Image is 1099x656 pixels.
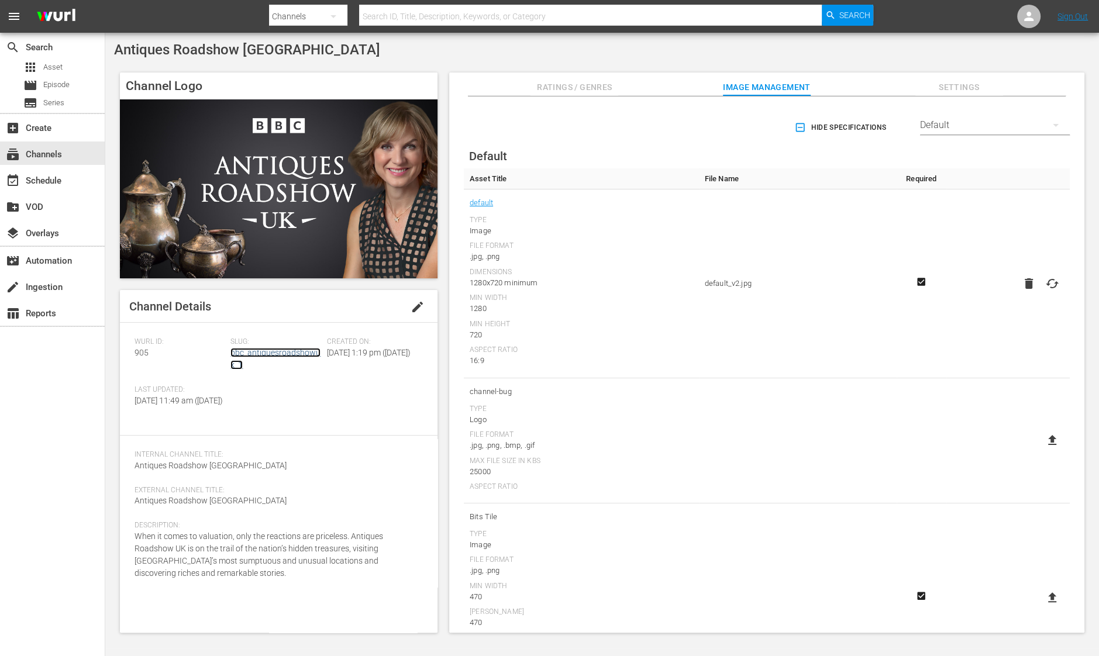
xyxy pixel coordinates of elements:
div: 1280x720 minimum [470,277,693,289]
span: [DATE] 1:19 pm ([DATE]) [327,348,411,357]
span: Wurl ID: [135,337,225,347]
span: Automation [6,254,20,268]
span: Slug: [230,337,321,347]
div: Aspect Ratio [470,482,693,492]
div: 470 [470,617,693,629]
div: .jpg, .png [470,565,693,576]
div: Aspect Ratio [470,346,693,355]
span: Internal Channel Title: [135,450,417,460]
span: Created On: [327,337,417,347]
div: File Format [470,430,693,440]
span: Create [6,121,20,135]
div: 16:9 [470,355,693,367]
div: Default [920,109,1070,141]
button: edit [404,293,432,321]
span: Asset [43,61,63,73]
div: 720 [470,329,693,341]
th: Required [897,168,946,189]
svg: Required [914,277,928,287]
span: Search [839,5,870,26]
th: File Name [699,168,897,189]
span: Reports [6,306,20,320]
div: File Format [470,555,693,565]
span: External Channel Title: [135,486,417,495]
span: [DATE] 11:49 am ([DATE]) [135,396,223,405]
div: Min Width [470,294,693,303]
span: Settings [915,80,1003,95]
div: Image [470,225,693,237]
div: Type [470,405,693,414]
span: Overlays [6,226,20,240]
div: Min Height [470,320,693,329]
img: Antiques Roadshow UK [120,99,437,278]
span: Series [23,96,37,110]
span: Channels [6,147,20,161]
span: edit [411,300,425,314]
div: Type [470,216,693,225]
div: 1280 [470,303,693,315]
div: Image [470,539,693,551]
button: Hide Specifications [792,111,891,144]
span: VOD [6,200,20,214]
span: 905 [135,348,149,357]
div: .jpg, .png [470,251,693,263]
div: Type [470,530,693,539]
div: Dimensions [470,268,693,277]
span: channel-bug [470,384,693,399]
span: Image Management [723,80,811,95]
span: When it comes to valuation, only the reactions are priceless. Antiques Roadshow UK is on the trai... [135,531,383,578]
span: Antiques Roadshow [GEOGRAPHIC_DATA] [114,42,380,58]
span: Bits Tile [470,509,693,524]
span: Default [469,149,507,163]
div: File Format [470,241,693,251]
span: Channel Details [129,299,211,313]
img: ans4CAIJ8jUAAAAAAAAAAAAAAAAAAAAAAAAgQb4GAAAAAAAAAAAAAAAAAAAAAAAAJMjXAAAAAAAAAAAAAAAAAAAAAAAAgAT5G... [28,3,84,30]
span: Asset [23,60,37,74]
div: Min Width [470,582,693,591]
a: default [470,195,493,210]
div: .jpg, .png, .bmp, .gif [470,440,693,451]
span: Schedule [6,174,20,188]
span: Series [43,97,64,109]
span: Antiques Roadshow [GEOGRAPHIC_DATA] [135,461,287,470]
div: 470 [470,591,693,603]
svg: Required [914,591,928,601]
div: [PERSON_NAME] [470,607,693,617]
h4: Channel Logo [120,72,437,99]
span: Description: [135,521,417,530]
a: bbc_antiquesroadshowuk_1 [230,348,321,370]
span: menu [7,9,21,23]
a: Sign Out [1057,12,1088,21]
span: Last Updated: [135,385,225,395]
td: default_v2.jpg [699,189,897,378]
div: Max File Size In Kbs [470,457,693,466]
span: Hide Specifications [797,122,886,134]
span: Episode [43,79,70,91]
span: Ingestion [6,280,20,294]
span: Ratings / Genres [530,80,618,95]
span: Antiques Roadshow [GEOGRAPHIC_DATA] [135,496,287,505]
div: Logo [470,414,693,426]
span: Episode [23,78,37,92]
th: Asset Title [464,168,699,189]
div: 25000 [470,466,693,478]
span: Search [6,40,20,54]
button: Search [822,5,873,26]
